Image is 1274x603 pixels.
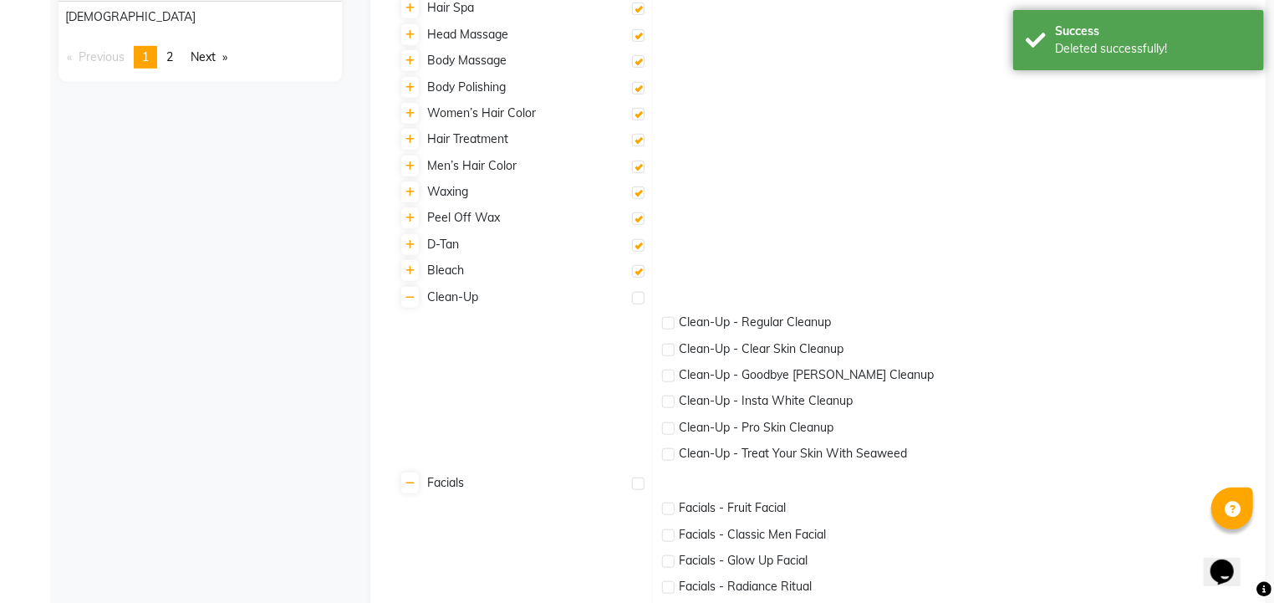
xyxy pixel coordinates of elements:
[680,553,808,568] span: Facials - Glow Up Facial
[427,27,508,42] span: Head Massage
[680,393,854,408] span: Clean-Up - Insta White Cleanup
[680,527,827,542] span: Facials - Classic Men Facial
[142,49,149,64] span: 1
[427,79,506,95] span: Body Polishing
[182,46,236,69] a: Next
[680,341,844,356] span: Clean-Up - Clear Skin Cleanup
[1204,536,1257,586] iframe: chat widget
[1055,23,1251,40] div: Success
[79,49,125,64] span: Previous
[427,105,536,120] span: Women’s Hair Color
[1055,40,1251,58] div: Deleted successfully!
[680,446,908,461] span: Clean-Up - Treat Your Skin With Seaweed
[65,8,196,26] span: [DEMOGRAPHIC_DATA]
[680,314,832,330] span: Clean-Up - Regular Cleanup
[427,158,517,173] span: Men’s Hair Color
[427,53,507,68] span: Body Massage
[427,475,464,490] span: Facials
[680,367,935,382] span: Clean-Up - Goodbye [PERSON_NAME] Cleanup
[680,420,834,435] span: Clean-Up - Pro Skin Cleanup
[427,289,478,304] span: Clean-Up
[427,237,459,252] span: D-Tan
[166,49,173,64] span: 2
[59,46,342,69] nav: Pagination
[680,579,813,594] span: Facials - Radiance Ritual
[427,131,508,146] span: Hair Treatment
[427,210,500,225] span: Peel Off Wax
[680,500,787,515] span: Facials - Fruit Facial
[427,263,464,278] span: Bleach
[427,184,468,199] span: Waxing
